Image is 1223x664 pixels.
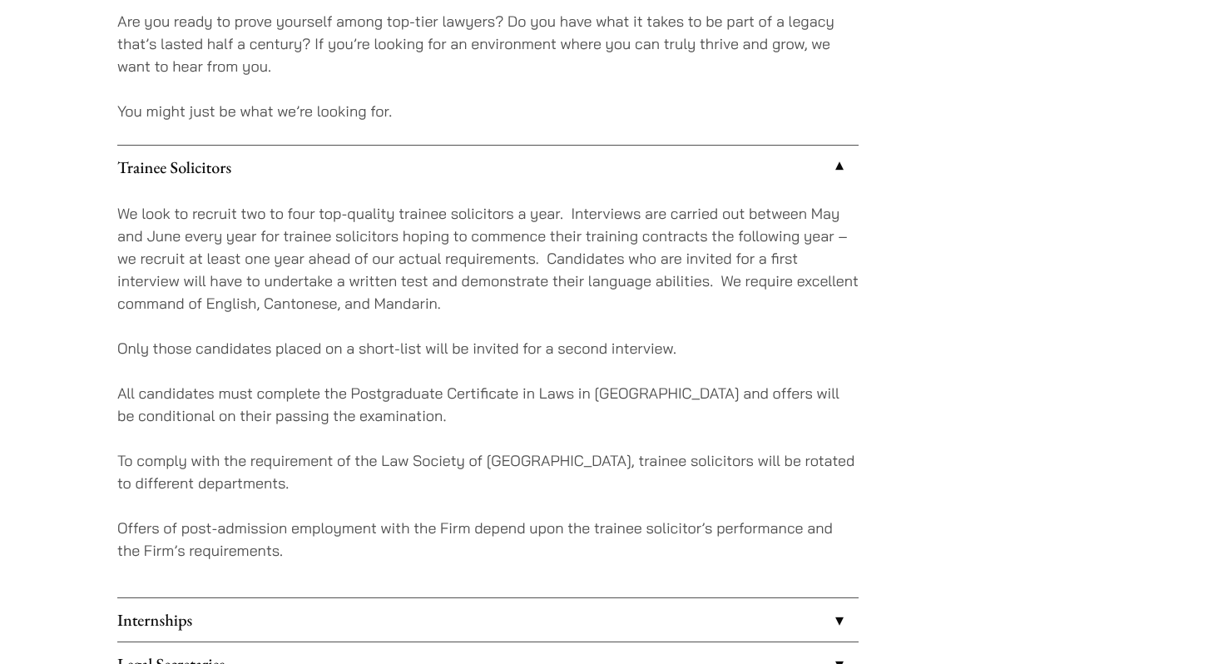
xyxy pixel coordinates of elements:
[117,517,859,562] p: Offers of post-admission employment with the Firm depend upon the trainee solicitor’s performance...
[117,189,859,597] div: Trainee Solicitors
[117,10,859,77] p: Are you ready to prove yourself among top-tier lawyers? Do you have what it takes to be part of a...
[117,337,859,359] p: Only those candidates placed on a short-list will be invited for a second interview.
[117,598,859,642] a: Internships
[117,382,859,427] p: All candidates must complete the Postgraduate Certificate in Laws in [GEOGRAPHIC_DATA] and offers...
[117,449,859,494] p: To comply with the requirement of the Law Society of [GEOGRAPHIC_DATA], trainee solicitors will b...
[117,100,859,122] p: You might just be what we’re looking for.
[117,146,859,189] a: Trainee Solicitors
[117,202,859,315] p: We look to recruit two to four top-quality trainee solicitors a year. Interviews are carried out ...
